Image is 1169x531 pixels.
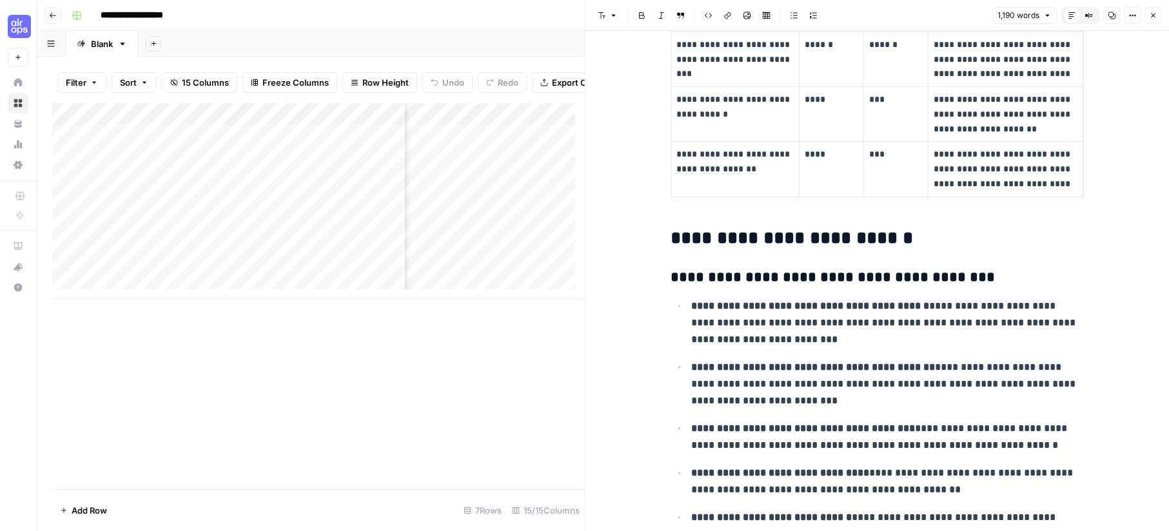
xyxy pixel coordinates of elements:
a: Browse [8,93,28,113]
span: Filter [66,76,86,89]
span: Freeze Columns [262,76,329,89]
span: Add Row [72,504,107,517]
a: Your Data [8,113,28,134]
a: Home [8,72,28,93]
a: Settings [8,155,28,175]
button: 1,190 words [992,7,1057,24]
button: Add Row [52,500,115,521]
button: Filter [57,72,106,93]
button: Undo [422,72,473,93]
a: Usage [8,134,28,155]
span: 15 Columns [182,76,229,89]
span: Row Height [362,76,409,89]
button: Sort [112,72,157,93]
div: 15/15 Columns [507,500,585,521]
button: Freeze Columns [242,72,337,93]
button: Redo [478,72,527,93]
a: Blank [66,31,138,57]
a: AirOps Academy [8,236,28,256]
button: Help + Support [8,277,28,298]
button: Workspace: Cohort 4 [8,10,28,43]
span: Undo [442,76,464,89]
button: Export CSV [532,72,606,93]
span: 1,190 words [997,10,1039,21]
span: Redo [498,76,518,89]
span: Sort [120,76,137,89]
img: Cohort 4 Logo [8,15,31,38]
div: Blank [91,37,113,50]
span: Export CSV [552,76,598,89]
button: What's new? [8,256,28,277]
div: 7 Rows [458,500,507,521]
button: 15 Columns [162,72,237,93]
button: Row Height [342,72,417,93]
